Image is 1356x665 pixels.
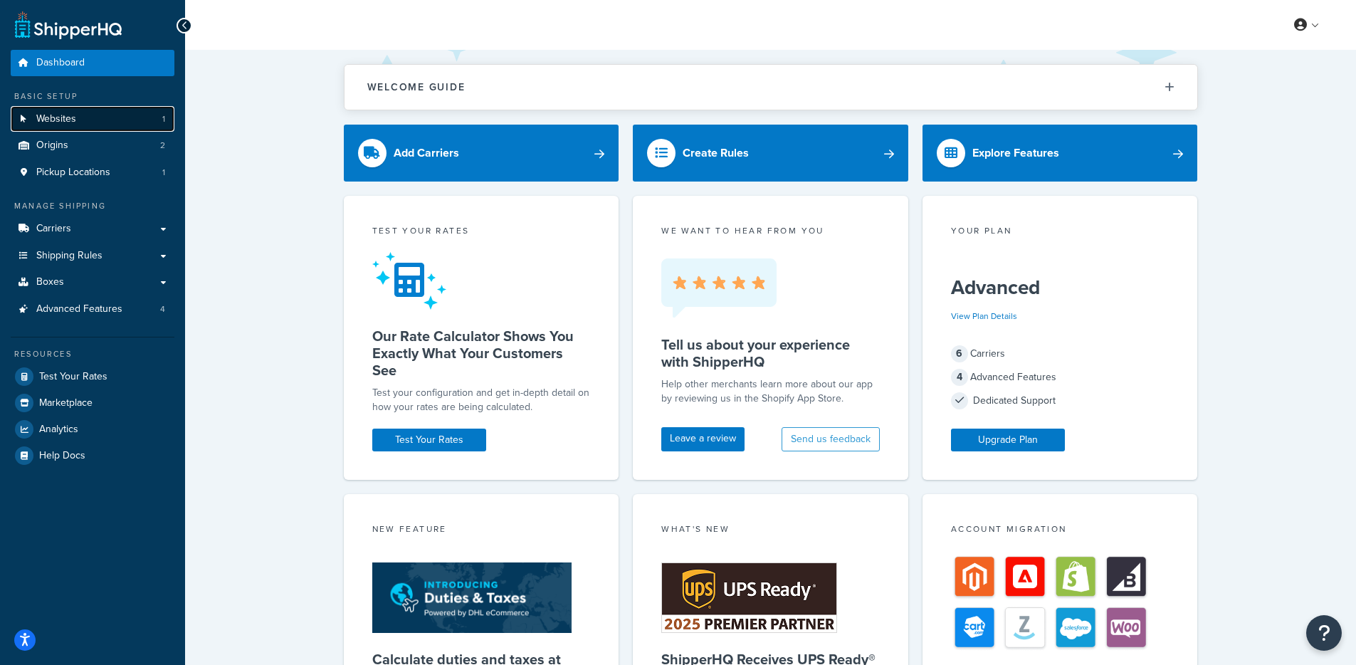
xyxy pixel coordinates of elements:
[372,523,591,539] div: New Feature
[344,125,619,182] a: Add Carriers
[367,82,466,93] h2: Welcome Guide
[951,523,1170,539] div: Account Migration
[661,224,880,237] p: we want to hear from you
[11,348,174,360] div: Resources
[11,159,174,186] a: Pickup Locations1
[661,336,880,370] h5: Tell us about your experience with ShipperHQ
[951,276,1170,299] h5: Advanced
[11,132,174,159] li: Origins
[951,310,1017,323] a: View Plan Details
[923,125,1198,182] a: Explore Features
[36,276,64,288] span: Boxes
[160,303,165,315] span: 4
[11,159,174,186] li: Pickup Locations
[11,443,174,468] a: Help Docs
[683,143,749,163] div: Create Rules
[39,424,78,436] span: Analytics
[36,140,68,152] span: Origins
[11,390,174,416] a: Marketplace
[36,303,122,315] span: Advanced Features
[951,429,1065,451] a: Upgrade Plan
[162,113,165,125] span: 1
[11,106,174,132] li: Websites
[951,224,1170,241] div: Your Plan
[345,65,1197,110] button: Welcome Guide
[11,243,174,269] a: Shipping Rules
[39,450,85,462] span: Help Docs
[782,427,880,451] button: Send us feedback
[11,296,174,323] li: Advanced Features
[39,397,93,409] span: Marketplace
[160,140,165,152] span: 2
[36,223,71,235] span: Carriers
[36,167,110,179] span: Pickup Locations
[951,345,968,362] span: 6
[661,427,745,451] a: Leave a review
[951,369,968,386] span: 4
[633,125,908,182] a: Create Rules
[372,386,591,414] div: Test your configuration and get in-depth detail on how your rates are being calculated.
[1306,615,1342,651] button: Open Resource Center
[36,113,76,125] span: Websites
[951,344,1170,364] div: Carriers
[162,167,165,179] span: 1
[661,523,880,539] div: What's New
[972,143,1059,163] div: Explore Features
[36,57,85,69] span: Dashboard
[951,367,1170,387] div: Advanced Features
[11,364,174,389] a: Test Your Rates
[11,132,174,159] a: Origins2
[394,143,459,163] div: Add Carriers
[11,106,174,132] a: Websites1
[11,296,174,323] a: Advanced Features4
[11,216,174,242] a: Carriers
[951,391,1170,411] div: Dedicated Support
[11,269,174,295] a: Boxes
[36,250,103,262] span: Shipping Rules
[11,417,174,442] a: Analytics
[661,377,880,406] p: Help other merchants learn more about our app by reviewing us in the Shopify App Store.
[11,50,174,76] a: Dashboard
[372,328,591,379] h5: Our Rate Calculator Shows You Exactly What Your Customers See
[11,200,174,212] div: Manage Shipping
[11,90,174,103] div: Basic Setup
[372,429,486,451] a: Test Your Rates
[39,371,107,383] span: Test Your Rates
[372,224,591,241] div: Test your rates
